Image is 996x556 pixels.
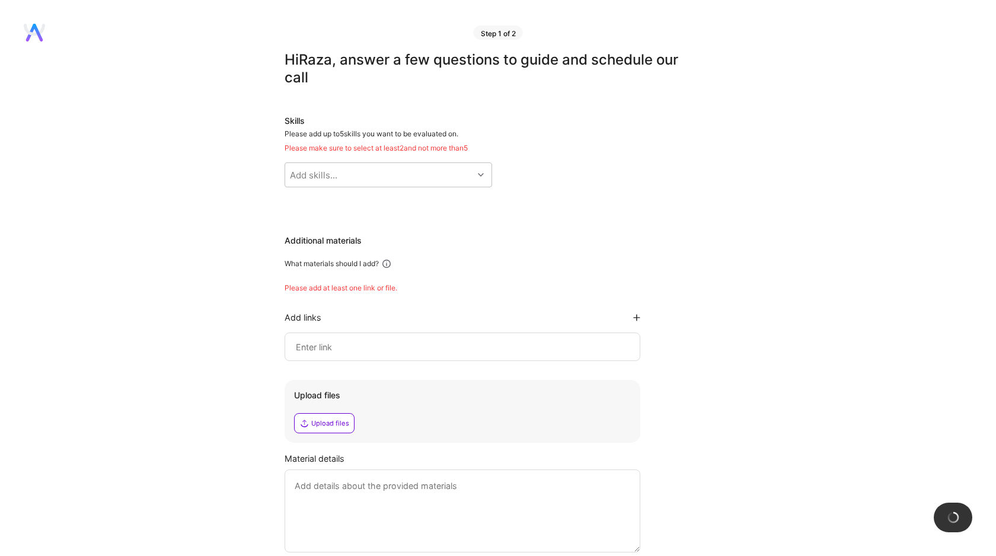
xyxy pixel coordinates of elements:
[294,389,631,401] div: Upload files
[295,340,630,354] input: Enter link
[381,258,392,269] i: icon Info
[311,418,349,428] div: Upload files
[285,312,321,323] div: Add links
[299,418,309,428] i: icon Upload2
[285,143,700,153] div: Please make sure to select at least 2 and not more than 5
[285,283,700,293] div: Please add at least one link or file.
[290,169,337,181] div: Add skills...
[285,115,700,127] div: Skills
[478,172,484,178] i: icon Chevron
[285,452,700,465] div: Material details
[944,509,961,526] img: loading
[285,259,379,269] div: What materials should I add?
[285,51,700,87] div: Hi Raza , answer a few questions to guide and schedule our call
[285,129,700,153] div: Please add up to 5 skills you want to be evaluated on.
[633,314,640,321] i: icon PlusBlackFlat
[285,235,700,247] div: Additional materials
[474,25,523,40] div: Step 1 of 2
